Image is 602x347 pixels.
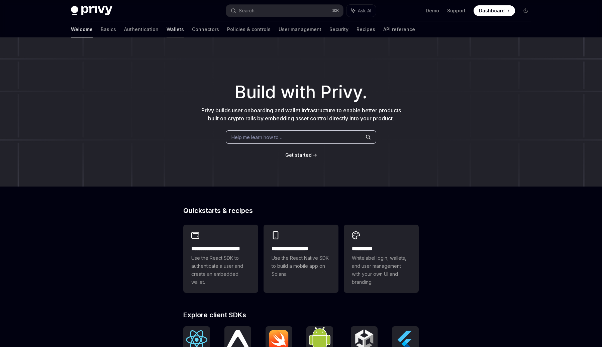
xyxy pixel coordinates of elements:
[474,5,515,16] a: Dashboard
[71,6,112,15] img: dark logo
[183,312,246,318] span: Explore client SDKs
[101,21,116,37] a: Basics
[124,21,159,37] a: Authentication
[357,21,375,37] a: Recipes
[329,21,348,37] a: Security
[332,8,339,13] span: ⌘ K
[191,254,250,286] span: Use the React SDK to authenticate a user and create an embedded wallet.
[426,7,439,14] a: Demo
[520,5,531,16] button: Toggle dark mode
[167,21,184,37] a: Wallets
[279,21,321,37] a: User management
[447,7,466,14] a: Support
[71,21,93,37] a: Welcome
[201,107,401,122] span: Privy builds user onboarding and wallet infrastructure to enable better products built on crypto ...
[285,152,312,158] a: Get started
[192,21,219,37] a: Connectors
[285,152,312,158] span: Get started
[231,134,282,141] span: Help me learn how to…
[226,5,343,17] button: Search...⌘K
[383,21,415,37] a: API reference
[346,5,376,17] button: Ask AI
[183,207,253,214] span: Quickstarts & recipes
[239,7,258,15] div: Search...
[272,254,330,278] span: Use the React Native SDK to build a mobile app on Solana.
[344,225,419,293] a: **** *****Whitelabel login, wallets, and user management with your own UI and branding.
[479,7,505,14] span: Dashboard
[352,254,411,286] span: Whitelabel login, wallets, and user management with your own UI and branding.
[227,21,271,37] a: Policies & controls
[358,7,371,14] span: Ask AI
[264,225,338,293] a: **** **** **** ***Use the React Native SDK to build a mobile app on Solana.
[235,86,367,98] span: Build with Privy.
